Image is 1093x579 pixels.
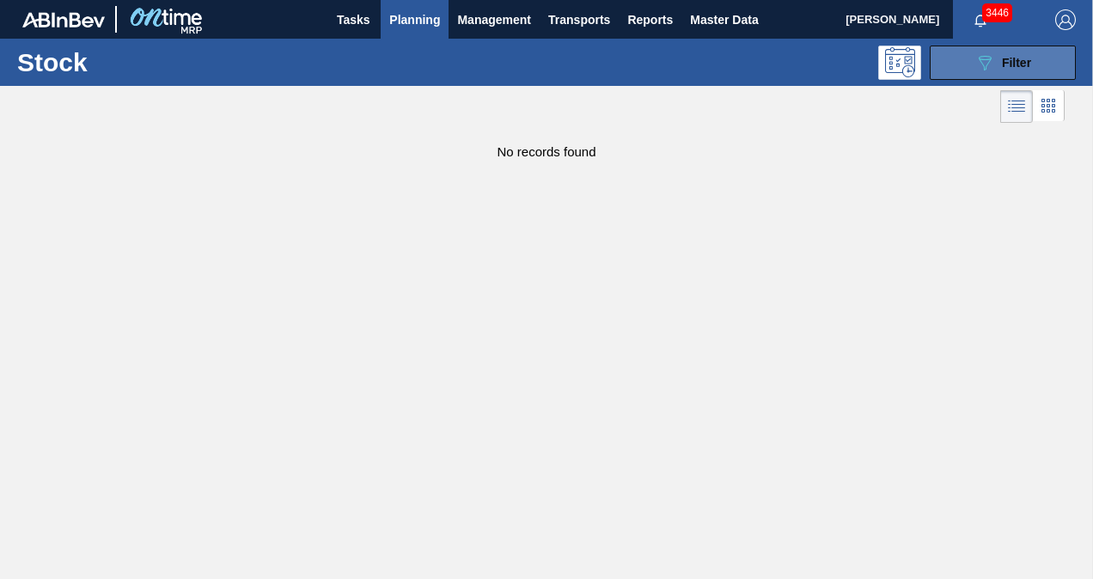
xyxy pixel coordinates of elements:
span: Transports [548,9,610,30]
span: Filter [1002,56,1031,70]
span: 3446 [982,3,1012,22]
button: Notifications [953,8,1008,32]
span: Reports [627,9,673,30]
div: Card Vision [1033,90,1065,123]
span: Planning [389,9,440,30]
h1: Stock [17,52,254,72]
div: List Vision [1000,90,1033,123]
span: Tasks [334,9,372,30]
span: Management [457,9,531,30]
span: Master Data [690,9,758,30]
img: TNhmsLtSVTkK8tSr43FrP2fwEKptu5GPRR3wAAAABJRU5ErkJggg== [22,12,105,27]
button: Filter [930,46,1076,80]
img: Logout [1055,9,1076,30]
div: Programming: no user selected [878,46,921,80]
